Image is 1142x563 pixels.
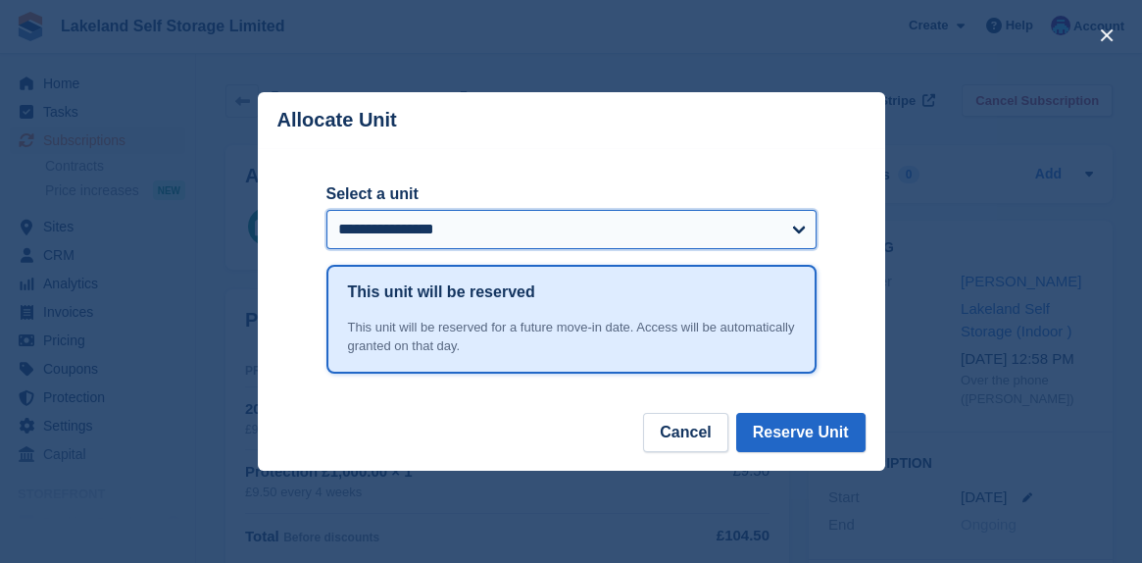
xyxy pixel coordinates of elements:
button: Reserve Unit [736,413,866,452]
label: Select a unit [326,182,817,206]
p: Allocate Unit [277,109,397,131]
button: close [1091,20,1122,51]
h1: This unit will be reserved [348,281,535,304]
button: Cancel [643,413,727,452]
div: This unit will be reserved for a future move-in date. Access will be automatically granted on tha... [348,318,795,356]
